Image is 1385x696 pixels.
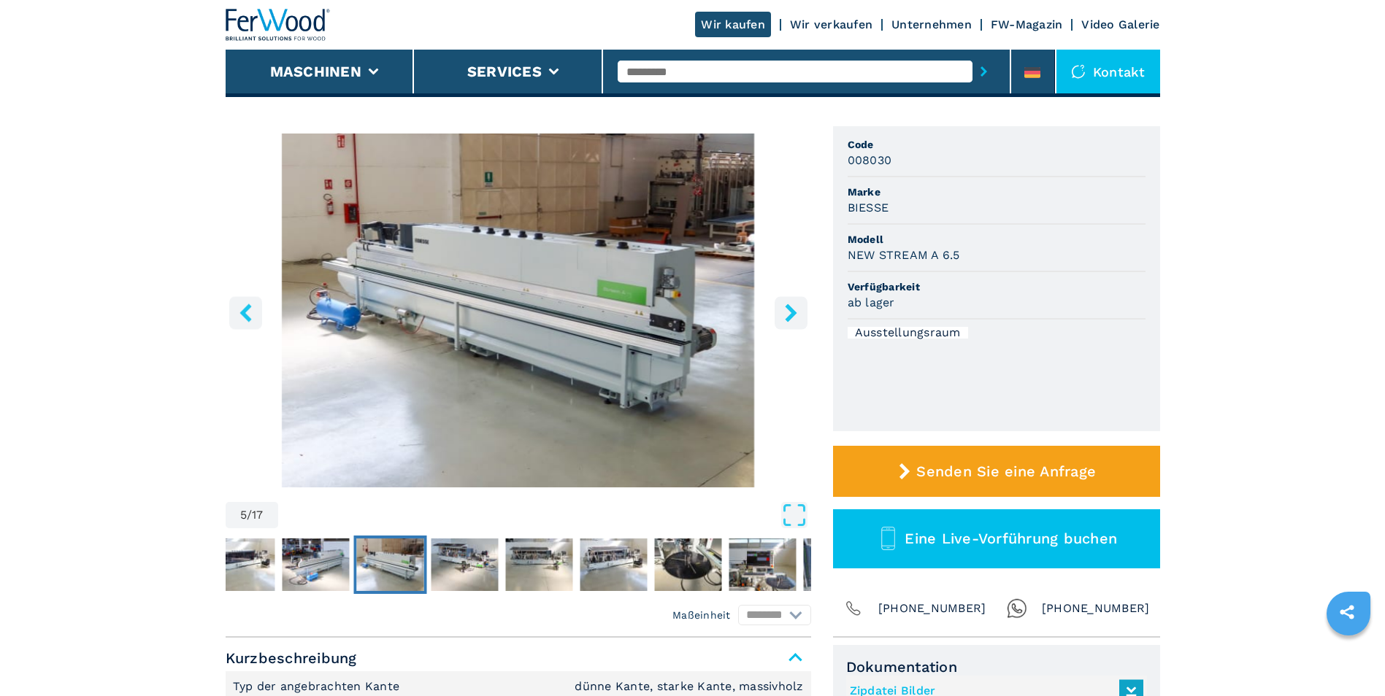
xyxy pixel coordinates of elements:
[226,645,811,671] span: Kurzbeschreibung
[848,327,968,339] div: Ausstellungsraum
[577,535,650,594] button: Go to Slide 8
[848,199,889,216] h3: BIESSE
[848,294,895,311] h3: ab lager
[1071,64,1086,79] img: Kontakt
[695,12,771,37] a: Wir kaufen
[502,535,575,594] button: Go to Slide 7
[240,509,247,521] span: 5
[1056,50,1160,93] div: Kontakt
[848,279,1146,294] span: Verfügbarkeit
[654,538,721,591] img: 6f07ce6896636b80e85d633925d646e8
[800,535,873,594] button: Go to Slide 11
[247,509,252,521] span: /
[775,296,807,329] button: right-button
[575,681,803,692] em: dünne Kante, starke Kante, massivholz
[878,598,986,619] span: [PHONE_NUMBER]
[282,538,349,591] img: 9420e518d3d3bc1c02bc16b7e7f7bc6b
[672,608,731,622] em: Maßeinheit
[580,538,647,591] img: 3c3d47521e0782155f044d444caa1d36
[891,18,972,31] a: Unternehmen
[279,535,352,594] button: Go to Slide 4
[726,535,799,594] button: Go to Slide 10
[833,509,1160,568] button: Eine Live-Vorführung buchen
[204,535,277,594] button: Go to Slide 3
[1042,598,1150,619] span: [PHONE_NUMBER]
[848,185,1146,199] span: Marke
[428,535,501,594] button: Go to Slide 6
[356,538,423,591] img: 4a8861d02defd571c35ff8b79eb2e36e
[1007,598,1027,619] img: Whatsapp
[282,502,807,528] button: Open Fullscreen
[226,134,811,487] div: Go to Slide 5
[505,538,572,591] img: 6a65efe262608d96ca6465372fbf53ac
[233,678,404,695] p: Typ der angebrachten Kante
[353,535,426,594] button: Go to Slide 5
[916,463,1096,480] span: Senden Sie eine Anfrage
[270,63,361,80] button: Maschinen
[229,296,262,329] button: left-button
[467,63,542,80] button: Services
[1323,630,1374,685] iframe: Chat
[1329,594,1365,630] a: sharethis
[651,535,724,594] button: Go to Slide 9
[252,509,264,521] span: 17
[431,538,498,591] img: 32612b326202130bd214aeae471c775b
[833,446,1160,497] button: Senden Sie eine Anfrage
[905,530,1117,547] span: Eine Live-Vorführung buchen
[843,598,864,619] img: Phone
[55,535,641,594] nav: Thumbnail Navigation
[846,658,1147,676] span: Dokumentation
[848,137,1146,152] span: Code
[991,18,1063,31] a: FW-Magazin
[790,18,872,31] a: Wir verkaufen
[848,232,1146,247] span: Modell
[972,55,995,88] button: submit-button
[848,152,892,169] h3: 008030
[803,538,870,591] img: cbc7bf27c74bcd71b4e2cf57389b9c92
[226,9,331,41] img: Ferwood
[729,538,796,591] img: 4ca86465f23ba315dda61efdd64fa8ac
[848,247,960,263] h3: NEW STREAM A 6.5
[1081,18,1159,31] a: Video Galerie
[226,134,811,487] img: Einseitige Kantenanleimmaschine BIESSE NEW STREAM A 6.5
[207,538,275,591] img: 639e792f30bdcb2b0ef7653d1cadeeec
